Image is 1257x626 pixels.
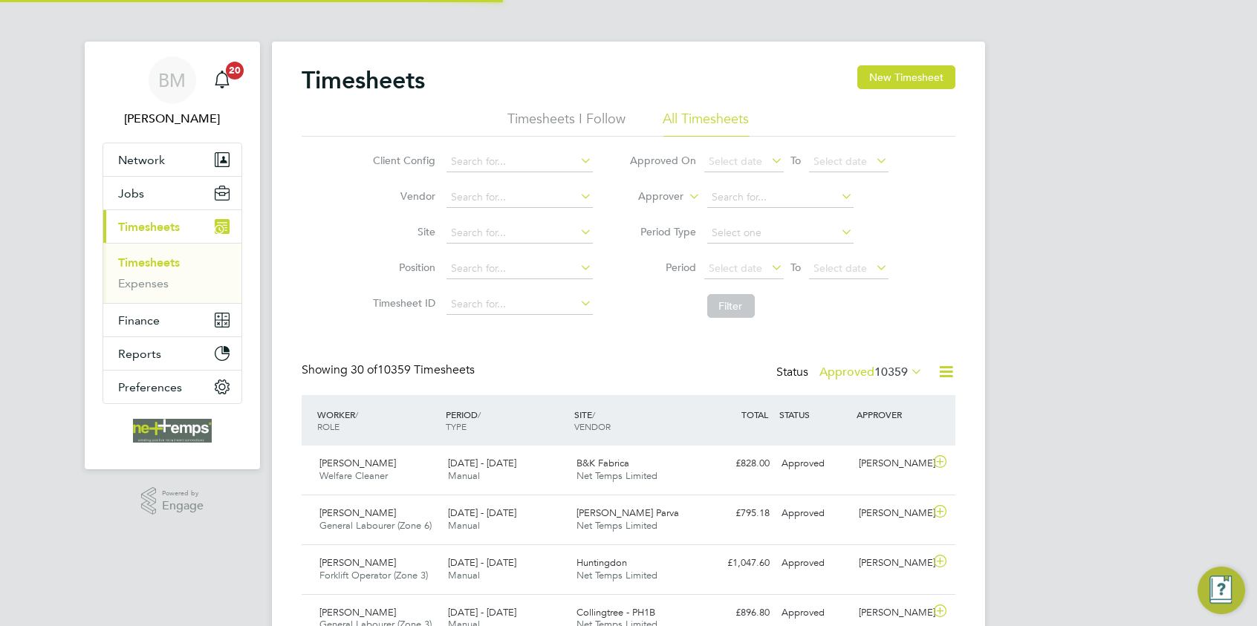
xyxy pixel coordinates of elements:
[709,261,763,275] span: Select date
[118,276,169,290] a: Expenses
[741,408,768,420] span: TOTAL
[319,506,396,519] span: [PERSON_NAME]
[709,154,763,168] span: Select date
[118,220,180,234] span: Timesheets
[85,42,260,469] nav: Main navigation
[448,457,516,469] span: [DATE] - [DATE]
[159,71,186,90] span: BM
[776,601,853,625] div: Approved
[118,380,182,394] span: Preferences
[103,143,241,176] button: Network
[319,457,396,469] span: [PERSON_NAME]
[576,606,655,619] span: Collingtree - PH1B
[448,569,480,581] span: Manual
[118,186,144,200] span: Jobs
[698,551,776,576] div: £1,047.60
[663,110,750,137] li: All Timesheets
[442,401,571,440] div: PERIOD
[369,189,436,203] label: Vendor
[162,487,204,500] span: Powered by
[446,294,593,315] input: Search for...
[351,362,475,377] span: 10359 Timesheets
[319,606,396,619] span: [PERSON_NAME]
[319,556,396,569] span: [PERSON_NAME]
[319,569,428,581] span: Forklift Operator (Zone 3)
[369,261,436,274] label: Position
[576,556,627,569] span: Huntingdon
[133,419,212,443] img: net-temps-logo-retina.png
[317,420,340,432] span: ROLE
[617,189,684,204] label: Approver
[776,551,853,576] div: Approved
[302,362,478,378] div: Showing
[351,362,377,377] span: 30 of
[448,606,516,619] span: [DATE] - [DATE]
[576,457,629,469] span: B&K Fabrica
[630,154,697,167] label: Approved On
[369,296,436,310] label: Timesheet ID
[446,187,593,208] input: Search for...
[508,110,626,137] li: Timesheets I Follow
[162,500,204,512] span: Engage
[576,469,657,482] span: Net Temps Limited
[226,62,244,79] span: 20
[103,304,241,336] button: Finance
[446,223,593,244] input: Search for...
[853,501,930,526] div: [PERSON_NAME]
[319,519,432,532] span: General Labourer (Zone 6)
[319,469,388,482] span: Welfare Cleaner
[576,569,657,581] span: Net Temps Limited
[787,151,806,170] span: To
[814,154,868,168] span: Select date
[103,371,241,403] button: Preferences
[698,601,776,625] div: £896.80
[369,154,436,167] label: Client Config
[448,469,480,482] span: Manual
[446,420,467,432] span: TYPE
[574,420,611,432] span: VENDOR
[355,408,358,420] span: /
[698,451,776,476] div: £828.00
[707,187,854,208] input: Search for...
[592,408,595,420] span: /
[707,223,854,244] input: Select one
[141,487,204,515] a: Powered byEngage
[103,177,241,209] button: Jobs
[814,261,868,275] span: Select date
[707,294,755,318] button: Filter
[103,56,242,128] a: BM[PERSON_NAME]
[874,365,908,379] span: 10359
[118,347,161,361] span: Reports
[853,451,930,476] div: [PERSON_NAME]
[776,451,853,476] div: Approved
[302,65,425,95] h2: Timesheets
[576,519,657,532] span: Net Temps Limited
[776,501,853,526] div: Approved
[207,56,237,104] a: 20
[103,110,242,128] span: Brooke Morley
[103,337,241,370] button: Reports
[571,401,699,440] div: SITE
[853,601,930,625] div: [PERSON_NAME]
[478,408,481,420] span: /
[448,556,516,569] span: [DATE] - [DATE]
[118,313,160,327] span: Finance
[776,362,926,383] div: Status
[118,153,165,167] span: Network
[819,365,923,379] label: Approved
[576,506,679,519] span: [PERSON_NAME] Parva
[448,519,480,532] span: Manual
[698,501,776,526] div: £795.18
[787,258,806,277] span: To
[446,151,593,172] input: Search for...
[369,225,436,238] label: Site
[857,65,955,89] button: New Timesheet
[448,506,516,519] span: [DATE] - [DATE]
[314,401,442,440] div: WORKER
[103,210,241,243] button: Timesheets
[1198,567,1245,614] button: Engage Resource Center
[776,401,853,428] div: STATUS
[630,225,697,238] label: Period Type
[446,258,593,279] input: Search for...
[103,419,242,443] a: Go to home page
